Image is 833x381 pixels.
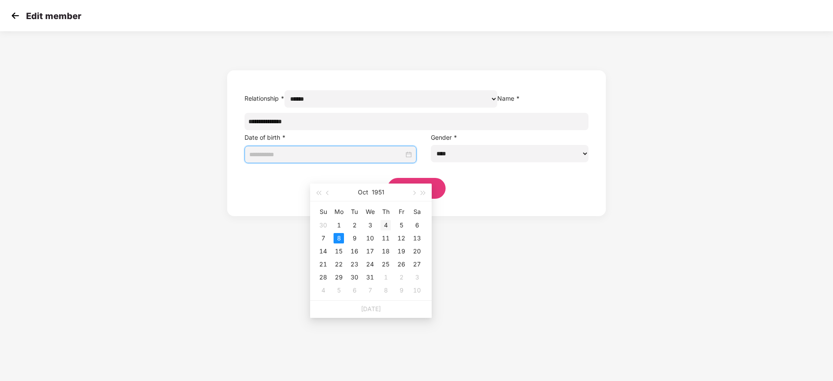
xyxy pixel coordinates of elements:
th: We [362,205,378,219]
td: 1951-11-09 [393,284,409,297]
td: 1951-10-21 [315,258,331,271]
td: 1951-10-10 [362,232,378,245]
td: 1951-10-18 [378,245,393,258]
td: 1951-10-11 [378,232,393,245]
td: 1951-10-24 [362,258,378,271]
div: 8 [380,285,391,296]
td: 1951-09-30 [315,219,331,232]
div: 4 [380,220,391,230]
th: Tu [347,205,362,219]
div: 10 [412,285,422,296]
div: 12 [396,233,407,243]
label: Date of birth * [245,134,286,141]
div: 21 [318,259,328,269]
td: 1951-10-17 [362,245,378,258]
div: 13 [412,233,422,243]
td: 1951-10-05 [393,219,409,232]
td: 1951-10-16 [347,245,362,258]
div: 27 [412,259,422,269]
td: 1951-10-04 [378,219,393,232]
td: 1951-10-15 [331,245,347,258]
td: 1951-10-03 [362,219,378,232]
td: 1951-10-30 [347,271,362,284]
td: 1951-10-20 [409,245,425,258]
div: 2 [349,220,360,230]
button: 1951 [372,184,384,201]
div: 10 [365,233,375,243]
div: 18 [380,246,391,256]
td: 1951-10-28 [315,271,331,284]
td: 1951-11-04 [315,284,331,297]
td: 1951-10-29 [331,271,347,284]
td: 1951-10-22 [331,258,347,271]
td: 1951-10-26 [393,258,409,271]
div: 6 [349,285,360,296]
td: 1951-11-06 [347,284,362,297]
div: 2 [396,272,407,282]
div: 19 [396,246,407,256]
td: 1951-10-25 [378,258,393,271]
td: 1951-10-19 [393,245,409,258]
div: 20 [412,246,422,256]
td: 1951-10-01 [331,219,347,232]
td: 1951-10-31 [362,271,378,284]
th: Sa [409,205,425,219]
td: 1951-11-08 [378,284,393,297]
th: Su [315,205,331,219]
td: 1951-10-27 [409,258,425,271]
td: 1951-10-14 [315,245,331,258]
td: 1951-11-10 [409,284,425,297]
div: 31 [365,272,375,282]
div: 14 [318,246,328,256]
a: [DATE] [361,305,381,312]
td: 1951-11-07 [362,284,378,297]
div: 22 [334,259,344,269]
div: 30 [318,220,328,230]
div: 4 [318,285,328,296]
div: 16 [349,246,360,256]
div: 11 [380,233,391,243]
td: 1951-10-07 [315,232,331,245]
div: 15 [334,246,344,256]
div: 25 [380,259,391,269]
div: 3 [365,220,375,230]
div: 5 [396,220,407,230]
div: 7 [318,233,328,243]
div: 26 [396,259,407,269]
div: 24 [365,259,375,269]
label: Relationship * [245,95,284,102]
td: 1951-11-01 [378,271,393,284]
div: 30 [349,272,360,282]
span: close-circle [406,151,412,158]
td: 1951-11-05 [331,284,347,297]
td: 1951-10-02 [347,219,362,232]
td: 1951-10-23 [347,258,362,271]
label: Name * [497,95,520,102]
th: Fr [393,205,409,219]
div: 6 [412,220,422,230]
td: 1951-11-02 [393,271,409,284]
button: Save [387,178,446,199]
div: 9 [349,233,360,243]
p: Edit member [26,11,81,21]
div: 23 [349,259,360,269]
div: 28 [318,272,328,282]
label: Gender * [431,134,457,141]
th: Mo [331,205,347,219]
div: 1 [334,220,344,230]
div: 29 [334,272,344,282]
td: 1951-10-13 [409,232,425,245]
div: 8 [334,233,344,243]
button: Oct [358,184,368,201]
div: 1 [380,272,391,282]
td: 1951-10-06 [409,219,425,232]
div: 7 [365,285,375,296]
div: 9 [396,285,407,296]
img: svg+xml;base64,PHN2ZyB4bWxucz0iaHR0cDovL3d3dy53My5vcmcvMjAwMC9zdmciIHdpZHRoPSIzMCIgaGVpZ2h0PSIzMC... [9,9,22,22]
div: 17 [365,246,375,256]
th: Th [378,205,393,219]
td: 1951-10-12 [393,232,409,245]
td: 1951-10-08 [331,232,347,245]
div: 3 [412,272,422,282]
td: 1951-10-09 [347,232,362,245]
